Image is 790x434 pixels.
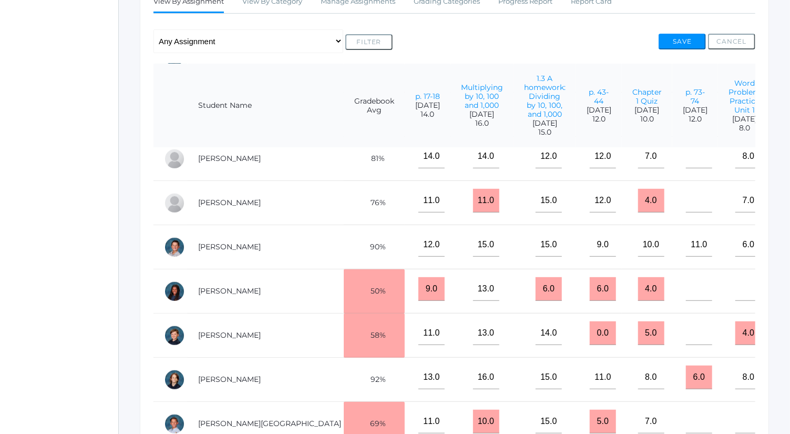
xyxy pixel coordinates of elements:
span: 16.0 [461,119,503,128]
th: Student Name [188,64,344,148]
span: [DATE] [524,119,566,128]
span: [DATE] [461,110,503,119]
span: [DATE] [683,106,707,115]
span: 12.0 [683,115,707,124]
div: Eli Henry [164,193,185,214]
div: Pauline Harris [164,148,185,169]
a: p. 43-44 [589,87,609,106]
a: p. 73-74 [685,87,705,106]
div: Nathaniel Torok [164,369,185,390]
td: 92% [344,358,405,402]
span: 12.0 [587,115,611,124]
span: [DATE] [587,106,611,115]
a: p. 17-18 [415,92,440,101]
span: 8.0 [729,124,761,133]
a: [PERSON_NAME] [198,154,261,163]
span: 14.0 [415,110,440,119]
td: 81% [344,137,405,181]
a: [PERSON_NAME][GEOGRAPHIC_DATA] [198,419,341,428]
button: Filter [345,34,393,50]
span: [DATE] [729,115,761,124]
a: 1.3 A homework: Dividing by 10, 100, and 1,000 [524,74,566,119]
span: 15.0 [524,128,566,137]
div: Levi Herrera [164,237,185,258]
a: [PERSON_NAME] [198,330,261,340]
div: Norah Hosking [164,281,185,302]
span: [DATE] [632,106,662,115]
button: Save [659,34,706,49]
td: 76% [344,181,405,225]
a: Word Problem Practice Unit 1 [729,78,761,115]
a: Multiplying by 10, 100 and 1,000 [461,83,503,110]
a: [PERSON_NAME] [198,242,261,251]
a: Chapter 1 Quiz [632,87,662,106]
td: 50% [344,269,405,314]
a: [PERSON_NAME] [198,375,261,384]
button: Cancel [708,34,755,49]
span: [DATE] [415,101,440,110]
a: [PERSON_NAME] [198,286,261,296]
span: 10.0 [632,115,662,124]
div: Asher Pedersen [164,325,185,346]
th: Gradebook Avg [344,64,405,148]
td: 90% [344,225,405,269]
a: [PERSON_NAME] [198,198,261,207]
td: 58% [344,314,405,358]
